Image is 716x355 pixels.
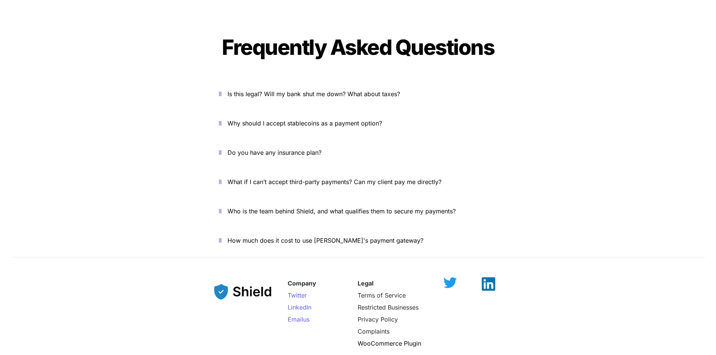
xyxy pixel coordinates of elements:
button: Do you have any insurance plan? [208,141,508,164]
span: Do you have any insurance plan? [228,149,322,156]
a: Emailus [288,316,309,323]
span: Email [288,316,303,323]
span: Who is the team behind Shield, and what qualifies them to secure my payments? [228,207,456,215]
a: Terms of Service [358,292,406,299]
button: Who is the team behind Shield, and what qualifies them to secure my payments? [208,199,508,223]
a: Twitter [288,292,307,299]
strong: Legal [358,279,373,287]
span: us [303,316,309,323]
button: How much does it cost to use [PERSON_NAME]'s payment gateway? [208,229,508,252]
button: Is this legal? Will my bank shut me down? What about taxes? [208,82,508,106]
span: How much does it cost to use [PERSON_NAME]'s payment gateway? [228,237,423,244]
strong: Company [288,279,316,287]
a: Complaints [358,328,390,335]
span: Is this legal? Will my bank shut me down? What about taxes? [228,90,400,98]
a: Privacy Policy [358,316,398,323]
span: What if I can’t accept third-party payments? Can my client pay me directly? [228,178,441,186]
span: Frequently Asked Questions [222,35,494,60]
button: What if I can’t accept third-party payments? Can my client pay me directly? [208,170,508,193]
a: LinkedIn [288,304,311,311]
a: WooCommerce Plugin [358,340,421,347]
span: Why should I accept stablecoins as a payment option? [228,119,382,127]
a: Restricted Businesses [358,304,419,311]
button: Why should I accept stablecoins as a payment option? [208,112,508,135]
